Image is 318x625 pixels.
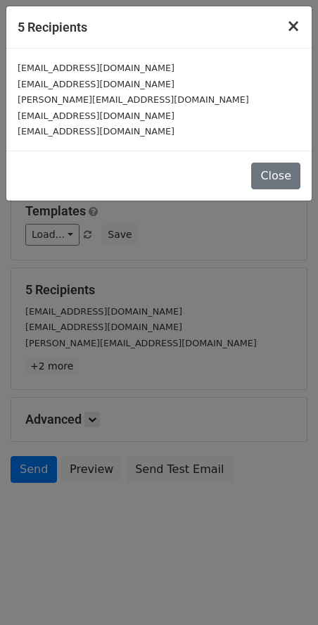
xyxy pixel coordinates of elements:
[286,16,300,36] span: ×
[251,163,300,189] button: Close
[18,18,87,37] h5: 5 Recipients
[248,557,318,625] iframe: Chat Widget
[275,6,312,46] button: Close
[18,126,174,137] small: [EMAIL_ADDRESS][DOMAIN_NAME]
[18,111,174,121] small: [EMAIL_ADDRESS][DOMAIN_NAME]
[18,79,174,89] small: [EMAIL_ADDRESS][DOMAIN_NAME]
[18,63,174,73] small: [EMAIL_ADDRESS][DOMAIN_NAME]
[18,94,249,105] small: [PERSON_NAME][EMAIL_ADDRESS][DOMAIN_NAME]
